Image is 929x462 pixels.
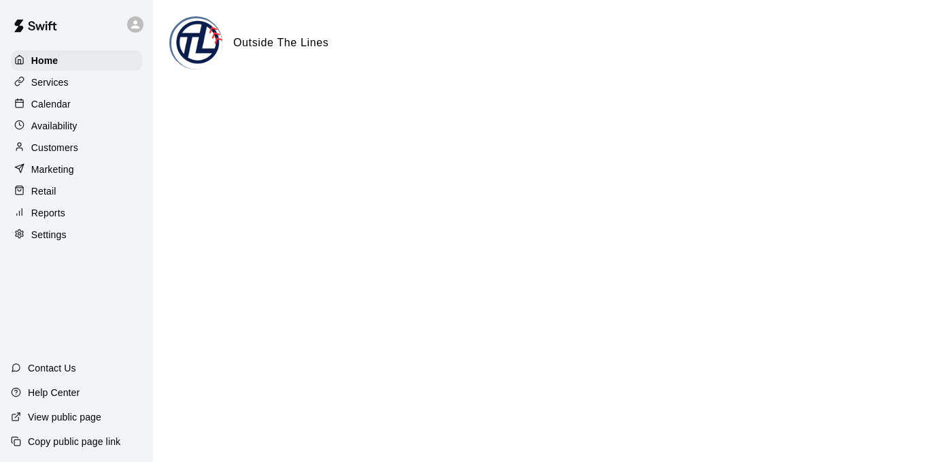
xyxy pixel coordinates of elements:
img: Outside The Lines logo [171,18,222,69]
p: Services [31,76,69,89]
h6: Outside The Lines [233,34,328,52]
a: Availability [11,116,142,136]
p: Home [31,54,58,67]
p: Contact Us [28,361,76,375]
a: Retail [11,181,142,201]
p: Calendar [31,97,71,111]
a: Services [11,72,142,93]
p: Copy public page link [28,435,120,448]
p: View public page [28,410,101,424]
a: Calendar [11,94,142,114]
p: Retail [31,184,56,198]
p: Marketing [31,163,74,176]
p: Help Center [28,386,80,399]
a: Marketing [11,159,142,180]
p: Availability [31,119,78,133]
p: Settings [31,228,67,242]
a: Reports [11,203,142,223]
p: Reports [31,206,65,220]
a: Customers [11,137,142,158]
a: Settings [11,225,142,245]
a: Home [11,50,142,71]
p: Customers [31,141,78,154]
